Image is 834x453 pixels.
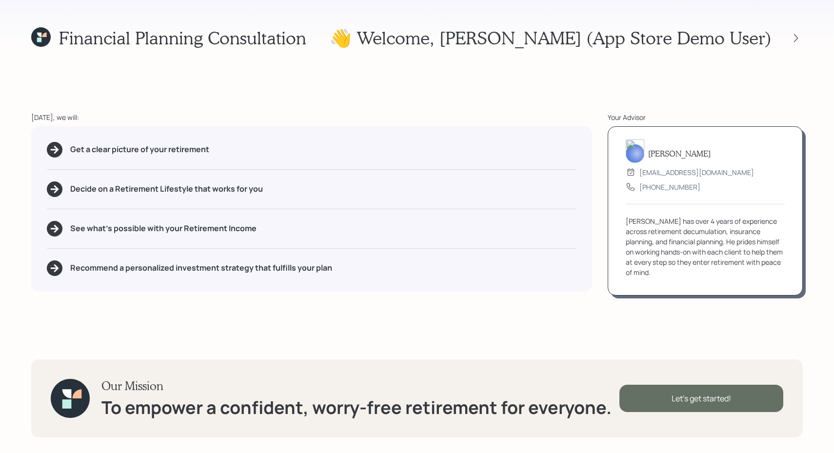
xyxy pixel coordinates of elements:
[639,182,700,192] div: [PHONE_NUMBER]
[626,139,644,163] img: sami-boghos-headshot.png
[619,385,783,412] div: Let's get started!
[648,149,711,158] h5: [PERSON_NAME]
[101,397,612,418] h1: To empower a confident, worry-free retirement for everyone.
[608,112,803,122] div: Your Advisor
[70,263,332,273] h5: Recommend a personalized investment strategy that fulfills your plan
[70,184,263,194] h5: Decide on a Retirement Lifestyle that works for you
[626,216,785,277] div: [PERSON_NAME] has over 4 years of experience across retirement decumulation, insurance planning, ...
[70,145,209,154] h5: Get a clear picture of your retirement
[70,224,257,233] h5: See what's possible with your Retirement Income
[31,112,592,122] div: [DATE], we will:
[639,167,754,177] div: [EMAIL_ADDRESS][DOMAIN_NAME]
[59,27,306,48] h1: Financial Planning Consultation
[101,379,612,393] h3: Our Mission
[330,27,772,48] h1: 👋 Welcome , [PERSON_NAME] (App Store Demo User)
